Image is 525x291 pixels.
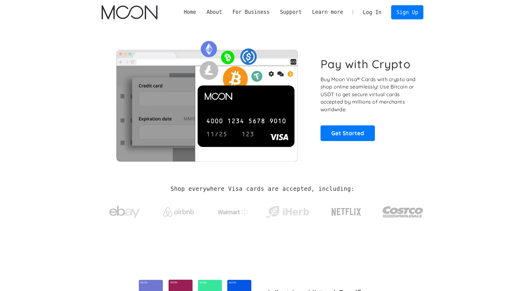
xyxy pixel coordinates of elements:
a: Log In [358,6,387,19]
h2: Shop everywhere Visa cards are accepted, including: [170,186,354,192]
h1: Pay with Crypto [321,57,411,71]
a: Netflix [319,198,374,223]
div: Support [280,8,302,16]
div: For Business [232,8,270,16]
a: Get Started [321,125,375,141]
img: iHerb [265,204,310,220]
img: Airbnb [163,207,194,217]
a: Sign Up [391,5,423,19]
p: Buy Moon Visa® Cards with crypto and shop online seamlessly! Use Bitcoin or USDT to get secure vi... [321,76,417,113]
img: Netflix [331,204,362,220]
div: Learn more [312,8,343,16]
img: Moon Cards let you spend your crypto anywhere Visa is accepted. [102,37,312,161]
img: ebay [109,203,140,222]
a: Costco [382,194,423,226]
img: Walmart [218,208,248,216]
a: Airbnb [156,201,202,220]
img: Moon Logo [102,5,157,19]
div: About [207,8,222,16]
a: Home [179,8,201,16]
a: ebay [102,196,147,225]
a: iHerb [265,198,310,223]
a: Walmart [210,202,256,219]
img: Costco [382,200,423,223]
